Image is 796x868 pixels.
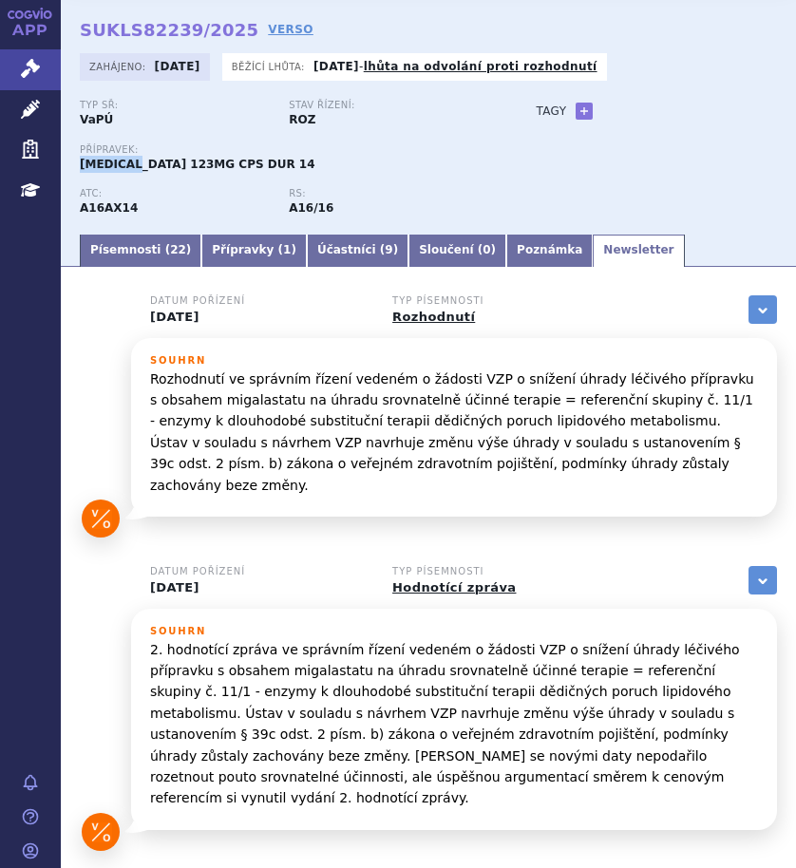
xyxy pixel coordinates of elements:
[201,235,307,267] a: Přípravky (1)
[150,566,369,577] h3: Datum pořízení
[155,60,200,73] strong: [DATE]
[289,188,479,199] p: RS:
[268,20,313,39] a: VERSO
[150,355,758,367] h3: Souhrn
[408,235,506,267] a: Sloučení (0)
[150,626,758,637] h3: Souhrn
[80,20,258,40] strong: SUKLS82239/2025
[80,113,113,126] strong: VaPÚ
[576,103,593,120] a: +
[313,60,359,73] strong: [DATE]
[392,580,516,594] a: Hodnotící zpráva
[392,566,611,577] h3: Typ písemnosti
[289,113,315,126] strong: ROZ
[89,59,149,74] span: Zahájeno:
[80,100,270,111] p: Typ SŘ:
[150,368,758,496] p: Rozhodnutí ve správním řízení vedeném o žádosti VZP o snížení úhrady léčivého přípravku s obsahem...
[80,144,498,156] p: Přípravek:
[289,100,479,111] p: Stav řízení:
[392,310,475,324] a: Rozhodnutí
[150,639,758,809] p: 2. hodnotící zpráva ve správním řízení vedeném o žádosti VZP o snížení úhrady léčivého přípravku ...
[385,243,392,256] span: 9
[80,201,138,215] strong: MIGALASTAT
[749,295,777,324] a: zobrazit vše
[80,158,315,171] span: [MEDICAL_DATA] 123MG CPS DUR 14
[289,201,333,215] strong: trávicí trakt a metabolismus, jiná léčiva
[80,235,201,267] a: Písemnosti (22)
[506,235,593,267] a: Poznámka
[232,59,309,74] span: Běžící lhůta:
[150,295,369,307] h3: Datum pořízení
[80,188,270,199] p: ATC:
[364,60,597,73] a: lhůta na odvolání proti rozhodnutí
[170,243,186,256] span: 22
[307,235,408,267] a: Účastníci (9)
[483,243,490,256] span: 0
[536,100,566,123] h3: Tagy
[593,235,684,267] a: Newsletter
[150,310,369,325] p: [DATE]
[283,243,291,256] span: 1
[313,59,597,74] p: -
[749,566,777,594] a: zobrazit vše
[392,295,611,307] h3: Typ písemnosti
[150,580,369,595] p: [DATE]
